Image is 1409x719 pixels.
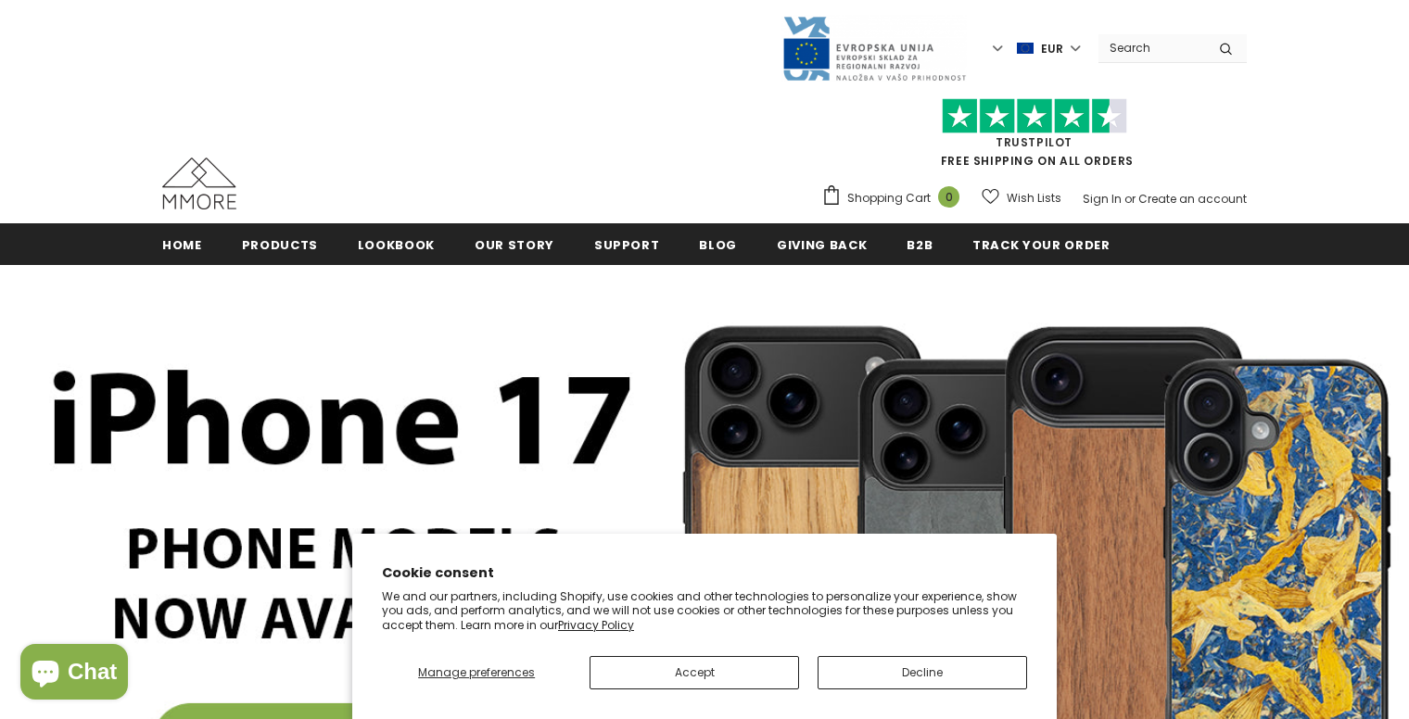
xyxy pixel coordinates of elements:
[242,223,318,265] a: Products
[942,98,1127,134] img: Trust Pilot Stars
[594,223,660,265] a: support
[699,236,737,254] span: Blog
[972,223,1110,265] a: Track your order
[1098,34,1205,61] input: Search Site
[475,236,554,254] span: Our Story
[818,656,1027,689] button: Decline
[781,15,967,82] img: Javni Razpis
[594,236,660,254] span: support
[1083,191,1122,207] a: Sign In
[821,184,969,212] a: Shopping Cart 0
[418,664,535,680] span: Manage preferences
[777,236,867,254] span: Giving back
[242,236,318,254] span: Products
[777,223,867,265] a: Giving back
[907,236,933,254] span: B2B
[1124,191,1136,207] span: or
[1041,40,1063,58] span: EUR
[358,223,435,265] a: Lookbook
[996,134,1073,150] a: Trustpilot
[382,656,571,689] button: Manage preferences
[847,189,931,208] span: Shopping Cart
[558,617,634,633] a: Privacy Policy
[475,223,554,265] a: Our Story
[982,182,1061,214] a: Wish Lists
[1007,189,1061,208] span: Wish Lists
[162,223,202,265] a: Home
[162,236,202,254] span: Home
[907,223,933,265] a: B2B
[382,563,1027,583] h2: Cookie consent
[1138,191,1247,207] a: Create an account
[162,158,236,209] img: MMORE Cases
[938,186,959,208] span: 0
[821,107,1247,169] span: FREE SHIPPING ON ALL ORDERS
[382,589,1027,633] p: We and our partners, including Shopify, use cookies and other technologies to personalize your ex...
[972,236,1110,254] span: Track your order
[781,40,967,56] a: Javni Razpis
[590,656,799,689] button: Accept
[699,223,737,265] a: Blog
[15,644,133,704] inbox-online-store-chat: Shopify online store chat
[358,236,435,254] span: Lookbook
